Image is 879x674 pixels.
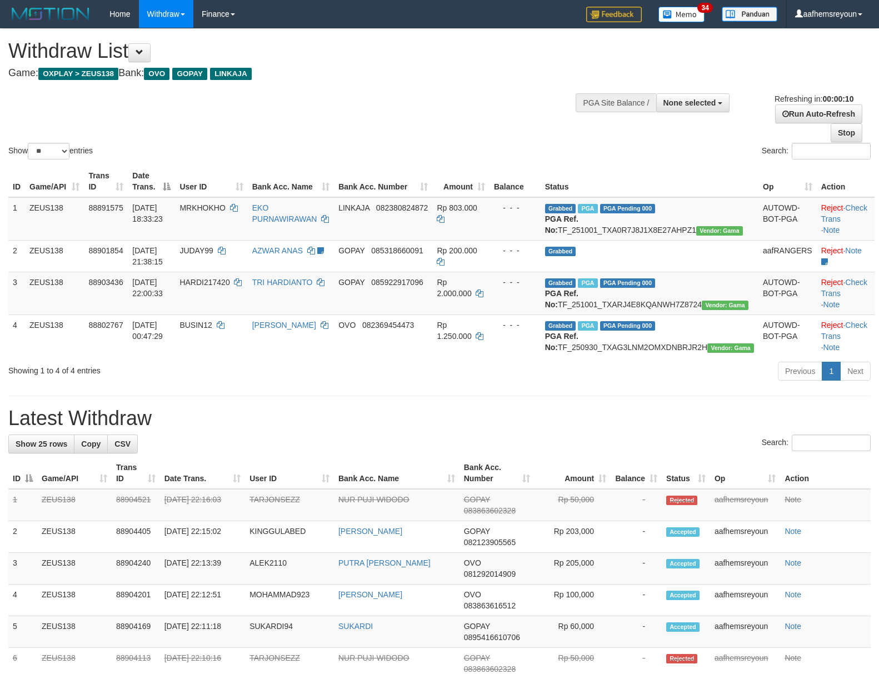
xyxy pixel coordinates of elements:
[437,321,471,341] span: Rp 1.250.000
[778,362,822,381] a: Previous
[8,6,93,22] img: MOTION_logo.png
[823,300,840,309] a: Note
[25,197,84,241] td: ZEUS138
[160,553,245,585] td: [DATE] 22:13:39
[464,590,481,599] span: OVO
[8,553,37,585] td: 3
[245,521,334,553] td: KINGGULABED
[338,622,373,631] a: SUKARDI
[112,521,160,553] td: 88904405
[432,166,490,197] th: Amount: activate to sort column ascending
[792,143,871,159] input: Search:
[822,362,841,381] a: 1
[541,314,758,357] td: TF_250930_TXAG3LNM2OMXDNBRJR2H
[656,93,730,112] button: None selected
[84,166,128,197] th: Trans ID: activate to sort column ascending
[8,40,575,62] h1: Withdraw List
[600,321,656,331] span: PGA Pending
[338,278,364,287] span: GOPAY
[611,553,662,585] td: -
[535,489,611,521] td: Rp 50,000
[535,616,611,648] td: Rp 60,000
[762,435,871,451] label: Search:
[252,321,316,329] a: [PERSON_NAME]
[817,272,875,314] td: · ·
[464,601,516,610] span: Copy 083863616512 to clipboard
[371,278,423,287] span: Copy 085922917096 to clipboard
[758,197,817,241] td: AUTOWD-BOT-PGA
[792,435,871,451] input: Search:
[37,521,112,553] td: ZEUS138
[245,457,334,489] th: User ID: activate to sort column ascending
[775,94,853,103] span: Refreshing in:
[8,197,25,241] td: 1
[88,278,123,287] span: 88903436
[248,166,334,197] th: Bank Acc. Name: activate to sort column ascending
[179,278,229,287] span: HARDI217420
[780,457,871,489] th: Action
[710,616,781,648] td: aafhemsreyoun
[338,321,356,329] span: OVO
[25,272,84,314] td: ZEUS138
[775,104,862,123] a: Run Auto-Refresh
[252,278,313,287] a: TRI HARDIANTO
[8,585,37,616] td: 4
[666,654,697,663] span: Rejected
[578,204,597,213] span: Marked by aafpengsreynich
[334,457,460,489] th: Bank Acc. Name: activate to sort column ascending
[338,590,402,599] a: [PERSON_NAME]
[666,527,700,537] span: Accepted
[112,616,160,648] td: 88904169
[362,321,414,329] span: Copy 082369454473 to clipboard
[545,332,578,352] b: PGA Ref. No:
[112,553,160,585] td: 88904240
[464,558,481,567] span: OVO
[160,457,245,489] th: Date Trans.: activate to sort column ascending
[697,3,712,13] span: 34
[490,166,541,197] th: Balance
[710,457,781,489] th: Op: activate to sort column ascending
[437,203,477,212] span: Rp 803.000
[600,204,656,213] span: PGA Pending
[338,495,409,504] a: NUR PUJI WIDODO
[586,7,642,22] img: Feedback.jpg
[662,457,710,489] th: Status: activate to sort column ascending
[8,143,93,159] label: Show entries
[785,495,801,504] a: Note
[821,321,867,341] a: Check Trans
[160,585,245,616] td: [DATE] 22:12:51
[821,278,867,298] a: Check Trans
[179,321,212,329] span: BUSIN12
[8,68,575,79] h4: Game: Bank:
[112,585,160,616] td: 88904201
[37,616,112,648] td: ZEUS138
[132,321,163,341] span: [DATE] 00:47:29
[707,343,754,353] span: Vendor URL: https://trx31.1velocity.biz
[823,343,840,352] a: Note
[821,203,843,212] a: Reject
[840,362,871,381] a: Next
[8,407,871,430] h1: Latest Withdraw
[8,314,25,357] td: 4
[338,653,409,662] a: NUR PUJI WIDODO
[666,559,700,568] span: Accepted
[666,591,700,600] span: Accepted
[38,68,118,80] span: OXPLAY > ZEUS138
[8,616,37,648] td: 5
[464,538,516,547] span: Copy 082123905565 to clipboard
[88,321,123,329] span: 88802767
[758,240,817,272] td: aafRANGERS
[252,246,303,255] a: AZWAR ANAS
[8,489,37,521] td: 1
[758,272,817,314] td: AUTOWD-BOT-PGA
[160,489,245,521] td: [DATE] 22:16:03
[722,7,777,22] img: panduan.png
[25,166,84,197] th: Game/API: activate to sort column ascending
[758,166,817,197] th: Op: activate to sort column ascending
[245,616,334,648] td: SUKARDI94
[545,278,576,288] span: Grabbed
[817,314,875,357] td: · ·
[245,489,334,521] td: TARJONSEZZ
[464,527,490,536] span: GOPAY
[437,278,471,298] span: Rp 2.000.000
